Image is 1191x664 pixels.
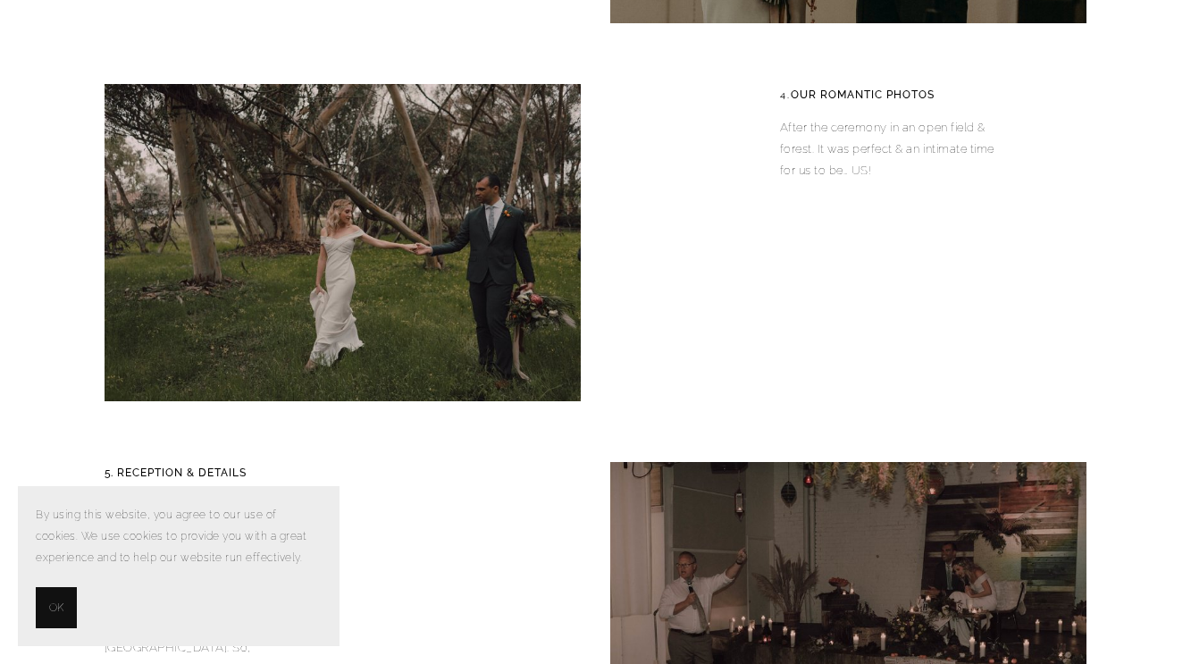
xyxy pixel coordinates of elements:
[36,504,322,569] p: By using this website, you agree to our use of cookies. We use cookies to provide you with a grea...
[780,84,1087,105] h3: 4.
[780,117,1003,182] p: After the ceremony in an open field & forest. It was perfect & an intimate time for us to be… US!
[18,486,340,646] section: Cookie banner
[36,587,77,628] button: OK
[791,88,935,101] strong: OUR ROMANTIC PHOTOS
[49,597,63,618] span: OK
[105,466,247,479] strong: 5. RECEPTION & DETAILS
